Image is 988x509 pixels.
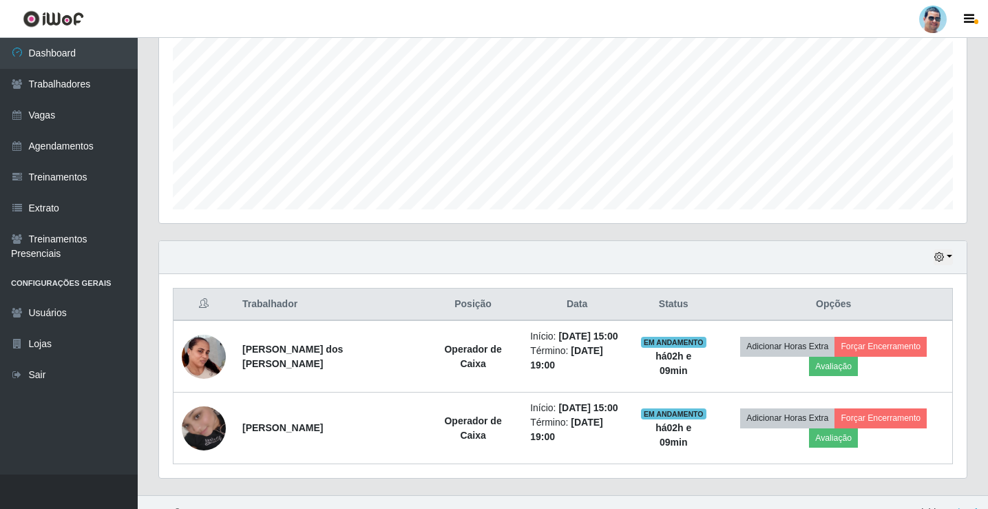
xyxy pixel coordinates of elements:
strong: há 02 h e 09 min [655,351,691,376]
th: Opções [715,289,952,321]
button: Adicionar Horas Extra [740,337,834,356]
li: Início: [530,329,624,344]
th: Data [522,289,632,321]
time: [DATE] 15:00 [558,331,618,342]
strong: Operador de Caixa [444,415,501,441]
li: Término: [530,415,624,444]
th: Trabalhador [234,289,424,321]
time: [DATE] 15:00 [558,402,618,413]
strong: [PERSON_NAME] [242,422,323,433]
button: Avaliação [809,357,858,376]
span: EM ANDAMENTO [641,337,706,348]
img: 1745793210220.jpeg [182,389,226,468]
strong: há 02 h e 09 min [655,422,691,448]
button: Forçar Encerramento [834,337,927,356]
strong: [PERSON_NAME] dos [PERSON_NAME] [242,344,343,369]
button: Forçar Encerramento [834,408,927,428]
button: Adicionar Horas Extra [740,408,834,428]
button: Avaliação [809,428,858,448]
span: EM ANDAMENTO [641,408,706,419]
li: Término: [530,344,624,373]
img: CoreUI Logo [23,10,84,28]
th: Posição [424,289,522,321]
th: Status [632,289,715,321]
strong: Operador de Caixa [444,344,501,369]
img: 1757719645917.jpeg [182,318,226,396]
li: Início: [530,401,624,415]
